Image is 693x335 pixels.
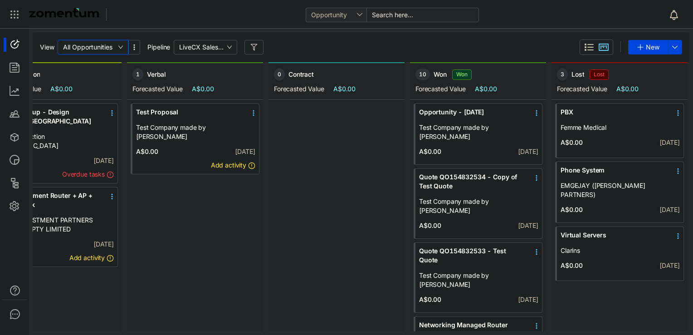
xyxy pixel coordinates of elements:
[669,4,687,25] div: Notifications
[147,70,166,79] span: Verbal
[561,108,665,117] span: PBX
[557,261,583,270] span: A$0.00
[211,161,246,169] span: Add activity
[288,70,314,79] span: Contract
[93,157,114,164] span: [DATE]
[434,70,447,79] span: Won
[132,69,143,80] span: 1
[311,8,361,22] span: Opportunity
[179,40,232,54] span: LiveCX Sales Pipeline
[29,8,99,17] img: Zomentum Logo
[555,227,684,281] div: Virtual ServersClarinsA$0.00[DATE]
[646,42,659,52] span: New
[333,84,356,94] span: A$0.00
[419,108,523,117] span: Opportunity - [DATE]
[561,246,665,255] a: Clarins
[561,231,665,240] span: Virtual Servers
[557,205,583,214] span: A$0.00
[557,85,607,93] span: Forecasted Value
[136,108,240,117] span: Test Proposal
[659,138,680,146] span: [DATE]
[475,84,497,94] span: A$0.00
[557,138,583,147] span: A$0.00
[192,84,214,94] span: A$0.00
[571,70,584,79] span: Lost
[63,40,123,54] span: All Opportunities
[557,69,568,80] span: 3
[131,103,259,174] div: Test ProposalTest Company made by [PERSON_NAME]A$0.00[DATE]Add activity
[561,181,665,199] a: EMGEJAY ([PERSON_NAME] PARTNERS)
[561,123,665,132] a: Femme Medical
[147,43,170,52] span: Pipeline
[419,197,523,215] a: Test Company made by [PERSON_NAME]
[414,168,542,239] div: Quote QO154832534 - Copy of Test QuoteTest Company made by [PERSON_NAME]A$0.00[DATE]
[518,148,538,155] span: [DATE]
[561,166,665,181] a: Phone System
[616,84,639,94] span: A$0.00
[659,261,680,269] span: [DATE]
[62,170,105,178] span: Overdue tasks
[419,108,523,123] a: Opportunity - [DATE]
[419,172,523,197] a: Quote QO154832534 - Copy of Test Quote
[415,295,441,304] span: A$0.00
[419,246,523,265] span: Quote QO154832533 - Test Quote
[414,103,542,165] div: Opportunity - [DATE]Test Company made by [PERSON_NAME]A$0.00[DATE]
[132,85,183,93] span: Forecasted Value
[452,69,472,80] span: Won
[561,231,665,246] a: Virtual Servers
[561,166,665,175] span: Phone System
[132,147,158,156] span: A$0.00
[274,85,324,93] span: Forecasted Value
[136,123,240,141] a: Test Company made by [PERSON_NAME]
[419,320,523,330] span: Networking Managed Router
[419,123,523,141] a: Test Company made by [PERSON_NAME]
[555,162,684,223] div: Phone SystemEMGEJAY ([PERSON_NAME] PARTNERS)A$0.00[DATE]
[274,69,285,80] span: 0
[555,103,684,158] div: PBXFemme MedicalA$0.00[DATE]
[415,147,441,156] span: A$0.00
[419,172,523,191] span: Quote QO154832534 - Copy of Test Quote
[235,148,255,155] span: [DATE]
[50,84,73,94] span: A$0.00
[561,108,665,123] a: PBX
[40,43,54,52] span: View
[419,246,523,271] a: Quote QO154832533 - Test Quote
[628,40,668,54] button: New
[93,240,114,248] span: [DATE]
[414,242,542,313] div: Quote QO154832533 - Test QuoteTest Company made by [PERSON_NAME]A$0.00[DATE]
[419,271,523,289] a: Test Company made by [PERSON_NAME]
[136,108,240,123] a: Test Proposal
[518,296,538,303] span: [DATE]
[69,254,105,261] span: Add activity
[659,206,680,213] span: [DATE]
[415,221,441,230] span: A$0.00
[415,69,430,80] span: 10
[518,222,538,229] span: [DATE]
[590,69,609,80] span: Lost
[415,85,466,93] span: Forecasted Value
